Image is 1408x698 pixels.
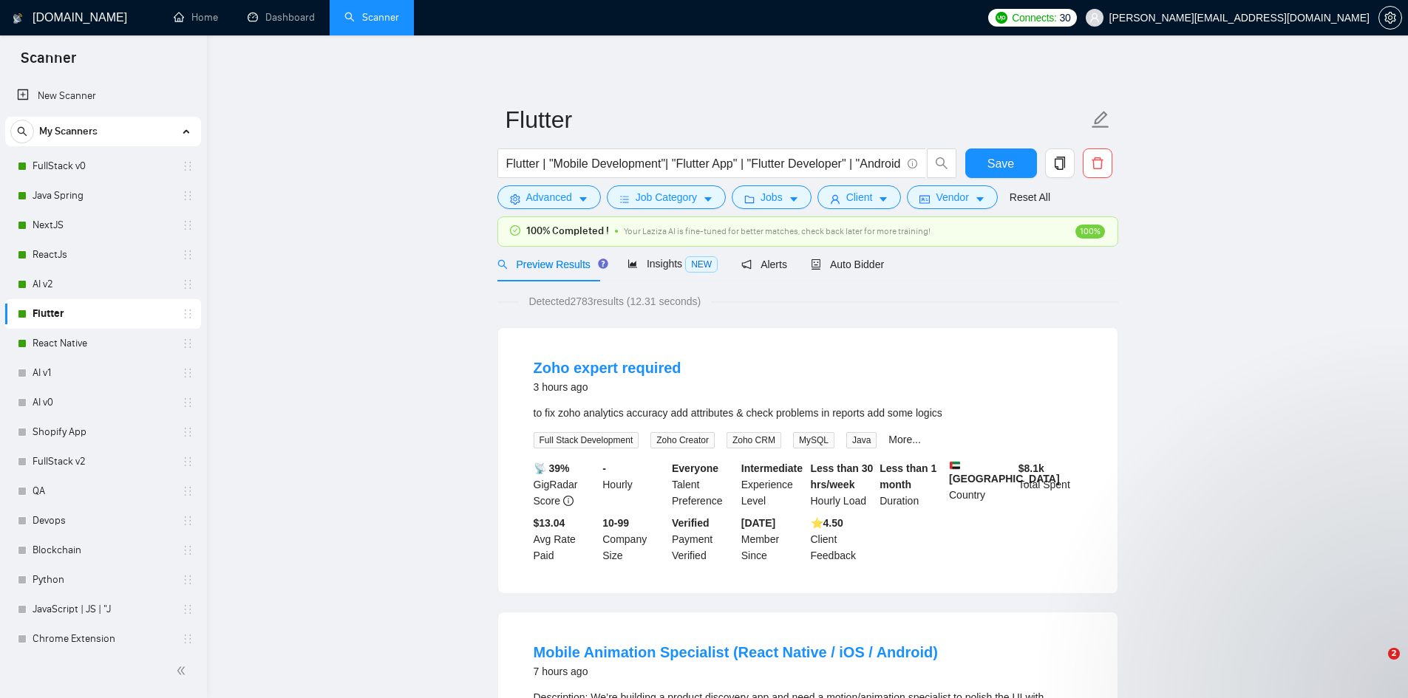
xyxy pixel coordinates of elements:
[907,185,997,209] button: idcardVendorcaret-down
[10,120,34,143] button: search
[1010,189,1050,205] a: Reset All
[738,515,808,564] div: Member Since
[732,185,812,209] button: folderJobscaret-down
[811,259,821,270] span: robot
[11,126,33,137] span: search
[888,434,921,445] a: More...
[741,517,775,529] b: [DATE]
[1091,110,1110,129] span: edit
[13,7,23,30] img: logo
[534,462,570,474] b: 📡 39%
[33,476,173,506] a: QA
[703,194,713,205] span: caret-down
[741,462,803,474] b: Intermediate
[33,595,173,624] a: JavaScript | JS | "J
[741,259,752,270] span: notification
[672,517,710,529] b: Verified
[877,460,946,509] div: Duration
[1378,12,1402,24] a: setting
[182,367,194,379] span: holder
[182,485,194,497] span: holder
[39,117,98,146] span: My Scanners
[846,189,873,205] span: Client
[672,462,718,474] b: Everyone
[33,624,173,654] a: Chrome Extension
[1388,648,1400,660] span: 2
[936,189,968,205] span: Vendor
[919,194,930,205] span: idcard
[927,148,956,178] button: search
[811,462,874,490] b: Less than 30 hrs/week
[5,81,201,111] li: New Scanner
[534,405,1082,421] div: to fix zoho analytics accuracy add attributes & check problems in reports add some logics
[928,157,956,170] span: search
[744,194,755,205] span: folder
[578,194,588,205] span: caret-down
[830,194,840,205] span: user
[599,460,669,509] div: Hourly
[248,11,315,24] a: dashboardDashboard
[182,249,194,261] span: holder
[727,432,781,448] span: Zoho CRM
[344,11,399,24] a: searchScanner
[534,644,939,660] a: Mobile Animation Specialist (React Native / iOS / Android)
[563,496,574,506] span: info-circle
[1379,12,1401,24] span: setting
[946,460,1016,509] div: Country
[619,194,630,205] span: bars
[1012,10,1056,26] span: Connects:
[510,225,520,236] span: check-circle
[182,544,194,556] span: holder
[526,189,572,205] span: Advanced
[949,460,1060,485] b: [GEOGRAPHIC_DATA]
[534,663,939,680] div: 7 hours ago
[793,432,834,448] span: MySQL
[741,259,787,270] span: Alerts
[526,223,609,239] span: 100% Completed !
[975,194,985,205] span: caret-down
[636,189,697,205] span: Job Category
[182,515,194,527] span: holder
[965,148,1037,178] button: Save
[599,515,669,564] div: Company Size
[808,515,877,564] div: Client Feedback
[182,160,194,172] span: holder
[182,397,194,408] span: holder
[669,460,738,509] div: Talent Preference
[1358,648,1393,683] iframe: Intercom live chat
[33,329,173,358] a: React Native
[624,226,931,236] span: Your Laziza AI is fine-tuned for better matches, check back later for more training!
[182,456,194,468] span: holder
[33,211,173,240] a: NextJS
[531,460,600,509] div: GigRadar Score
[182,633,194,645] span: holder
[174,11,218,24] a: homeHome
[817,185,902,209] button: userClientcaret-down
[602,517,629,529] b: 10-99
[182,278,194,290] span: holder
[1083,148,1112,178] button: delete
[908,159,917,168] span: info-circle
[534,360,681,376] a: Zoho expert required
[33,506,173,536] a: Devops
[506,101,1088,138] input: Scanner name...
[176,663,191,678] span: double-left
[531,515,600,564] div: Avg Rate Paid
[33,388,173,417] a: AI v0
[1018,462,1044,474] b: $ 8.1k
[880,462,936,490] b: Less than 1 month
[182,190,194,202] span: holder
[506,154,901,173] input: Search Freelance Jobs...
[878,194,888,205] span: caret-down
[1075,225,1105,239] span: 100%
[1045,148,1075,178] button: copy
[182,426,194,438] span: holder
[33,240,173,270] a: ReactJs
[1084,157,1112,170] span: delete
[33,270,173,299] a: AI v2
[534,517,565,529] b: $13.04
[808,460,877,509] div: Hourly Load
[534,432,639,448] span: Full Stack Development
[607,185,726,209] button: barsJob Categorycaret-down
[17,81,189,111] a: New Scanner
